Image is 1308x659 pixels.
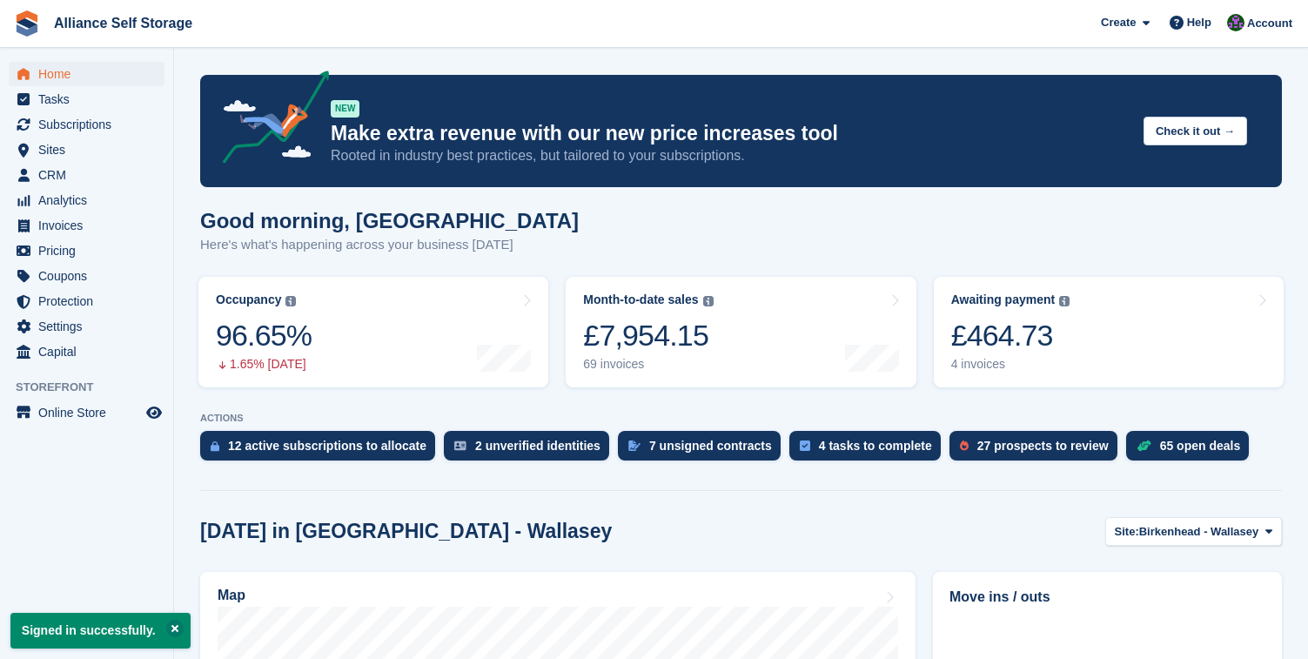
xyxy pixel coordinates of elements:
[583,293,698,307] div: Month-to-date sales
[38,188,143,212] span: Analytics
[9,340,164,364] a: menu
[951,293,1056,307] div: Awaiting payment
[200,413,1282,424] p: ACTIONS
[789,431,949,469] a: 4 tasks to complete
[9,163,164,187] a: menu
[200,520,612,543] h2: [DATE] in [GEOGRAPHIC_DATA] - Wallasey
[628,440,641,451] img: contract_signature_icon-13c848040528278c33f63329250d36e43548de30e8caae1d1a13099fd9432cc5.svg
[9,239,164,263] a: menu
[475,439,600,453] div: 2 unverified identities
[38,163,143,187] span: CRM
[1160,439,1241,453] div: 65 open deals
[38,138,143,162] span: Sites
[454,440,466,451] img: verify_identity-adf6edd0f0f0b5bbfe63781bf79b02c33cf7c696d77639b501bdc392416b5a36.svg
[38,112,143,137] span: Subscriptions
[703,296,714,306] img: icon-info-grey-7440780725fd019a000dd9b08b2336e03edf1995a4989e88bcd33f0948082b44.svg
[9,87,164,111] a: menu
[16,379,173,396] span: Storefront
[218,588,245,603] h2: Map
[800,440,810,451] img: task-75834270c22a3079a89374b754ae025e5fb1db73e45f91037f5363f120a921f8.svg
[566,277,916,387] a: Month-to-date sales £7,954.15 69 invoices
[1137,440,1151,452] img: deal-1b604bf984904fb50ccaf53a9ad4b4a5d6e5aea283cecdc64d6e3604feb123c2.svg
[38,400,143,425] span: Online Store
[9,112,164,137] a: menu
[9,314,164,339] a: menu
[1059,296,1070,306] img: icon-info-grey-7440780725fd019a000dd9b08b2336e03edf1995a4989e88bcd33f0948082b44.svg
[618,431,789,469] a: 7 unsigned contracts
[38,340,143,364] span: Capital
[951,357,1070,372] div: 4 invoices
[228,439,426,453] div: 12 active subscriptions to allocate
[1187,14,1211,31] span: Help
[819,439,932,453] div: 4 tasks to complete
[960,440,969,451] img: prospect-51fa495bee0391a8d652442698ab0144808aea92771e9ea1ae160a38d050c398.svg
[38,239,143,263] span: Pricing
[47,9,199,37] a: Alliance Self Storage
[1101,14,1136,31] span: Create
[14,10,40,37] img: stora-icon-8386f47178a22dfd0bd8f6a31ec36ba5ce8667c1dd55bd0f319d3a0aa187defe.svg
[583,357,713,372] div: 69 invoices
[9,213,164,238] a: menu
[949,587,1265,608] h2: Move ins / outs
[285,296,296,306] img: icon-info-grey-7440780725fd019a000dd9b08b2336e03edf1995a4989e88bcd33f0948082b44.svg
[38,314,143,339] span: Settings
[38,213,143,238] span: Invoices
[38,62,143,86] span: Home
[208,71,330,170] img: price-adjustments-announcement-icon-8257ccfd72463d97f412b2fc003d46551f7dbcb40ab6d574587a9cd5c0d94...
[38,289,143,313] span: Protection
[200,209,579,232] h1: Good morning, [GEOGRAPHIC_DATA]
[216,318,312,353] div: 96.65%
[951,318,1070,353] div: £464.73
[10,613,191,649] p: Signed in successfully.
[1247,15,1292,32] span: Account
[9,264,164,288] a: menu
[1126,431,1258,469] a: 65 open deals
[1227,14,1244,31] img: Romilly Norton
[949,431,1126,469] a: 27 prospects to review
[331,121,1130,146] p: Make extra revenue with our new price increases tool
[649,439,772,453] div: 7 unsigned contracts
[9,289,164,313] a: menu
[216,357,312,372] div: 1.65% [DATE]
[216,293,281,307] div: Occupancy
[144,402,164,423] a: Preview store
[1139,523,1259,541] span: Birkenhead - Wallasey
[200,235,579,255] p: Here's what's happening across your business [DATE]
[1144,117,1247,145] button: Check it out →
[583,318,713,353] div: £7,954.15
[331,100,359,118] div: NEW
[38,264,143,288] span: Coupons
[9,400,164,425] a: menu
[934,277,1284,387] a: Awaiting payment £464.73 4 invoices
[444,431,618,469] a: 2 unverified identities
[9,138,164,162] a: menu
[9,62,164,86] a: menu
[977,439,1109,453] div: 27 prospects to review
[1115,523,1139,541] span: Site:
[9,188,164,212] a: menu
[331,146,1130,165] p: Rooted in industry best practices, but tailored to your subscriptions.
[38,87,143,111] span: Tasks
[198,277,548,387] a: Occupancy 96.65% 1.65% [DATE]
[200,431,444,469] a: 12 active subscriptions to allocate
[211,440,219,452] img: active_subscription_to_allocate_icon-d502201f5373d7db506a760aba3b589e785aa758c864c3986d89f69b8ff3...
[1105,517,1282,546] button: Site: Birkenhead - Wallasey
